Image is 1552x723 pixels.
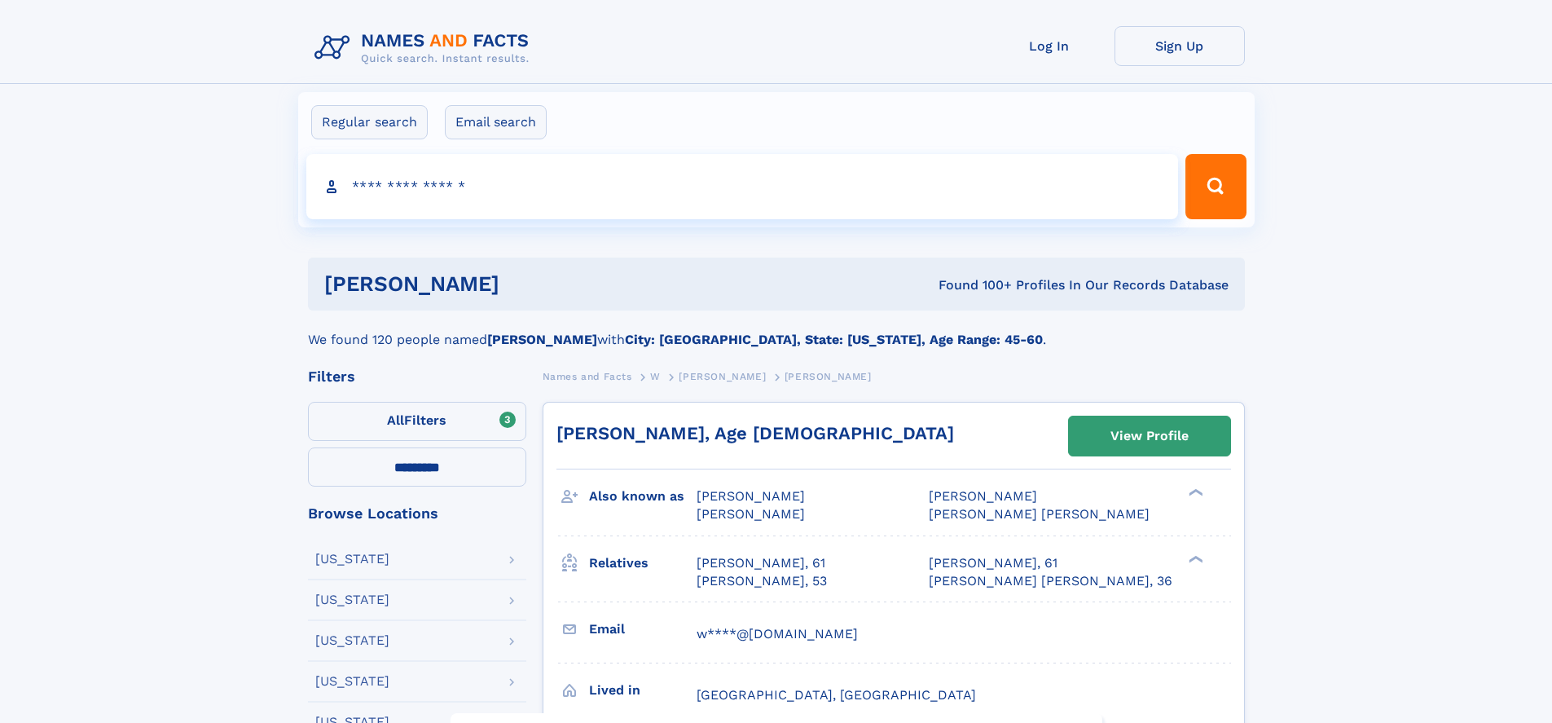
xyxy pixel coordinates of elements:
label: Filters [308,402,526,441]
span: [PERSON_NAME] [697,488,805,504]
b: [PERSON_NAME] [487,332,597,347]
div: Found 100+ Profiles In Our Records Database [719,276,1229,294]
div: Browse Locations [308,506,526,521]
a: W [650,366,661,386]
div: ❯ [1185,553,1204,564]
label: Email search [445,105,547,139]
div: We found 120 people named with . [308,311,1245,350]
div: ❯ [1185,487,1204,498]
button: Search Button [1185,154,1246,219]
a: [PERSON_NAME], 61 [929,554,1057,572]
span: [PERSON_NAME] [929,488,1037,504]
span: [PERSON_NAME] [697,506,805,522]
div: View Profile [1110,417,1189,455]
label: Regular search [311,105,428,139]
span: [GEOGRAPHIC_DATA], [GEOGRAPHIC_DATA] [697,687,976,703]
a: Log In [984,26,1115,66]
span: W [650,371,661,382]
a: Sign Up [1115,26,1245,66]
b: City: [GEOGRAPHIC_DATA], State: [US_STATE], Age Range: 45-60 [625,332,1043,347]
h3: Relatives [589,549,697,577]
span: [PERSON_NAME] [679,371,766,382]
h1: [PERSON_NAME] [324,274,719,294]
span: [PERSON_NAME] [PERSON_NAME] [929,506,1150,522]
h3: Lived in [589,677,697,704]
a: [PERSON_NAME], 61 [697,554,825,572]
span: [PERSON_NAME] [785,371,872,382]
a: [PERSON_NAME] [679,366,766,386]
a: View Profile [1069,417,1230,456]
a: Names and Facts [543,366,632,386]
div: Filters [308,369,526,384]
a: [PERSON_NAME], 53 [697,572,827,590]
div: [US_STATE] [315,675,389,688]
div: [US_STATE] [315,553,389,566]
a: [PERSON_NAME], Age [DEMOGRAPHIC_DATA] [556,423,954,443]
input: search input [306,154,1179,219]
img: Logo Names and Facts [308,26,543,70]
span: All [387,412,404,428]
div: [US_STATE] [315,593,389,606]
h3: Email [589,615,697,643]
a: [PERSON_NAME] [PERSON_NAME], 36 [929,572,1172,590]
div: [US_STATE] [315,634,389,647]
h3: Also known as [589,483,697,510]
